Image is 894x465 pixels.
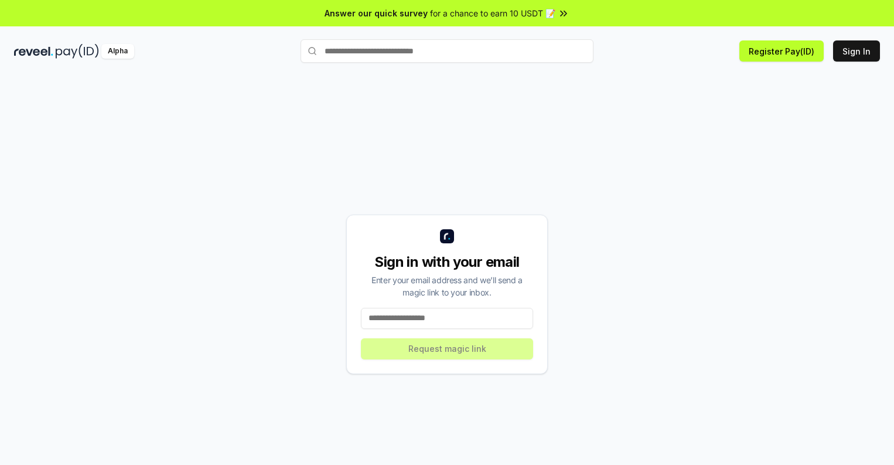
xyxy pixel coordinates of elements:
button: Register Pay(ID) [739,40,824,62]
button: Sign In [833,40,880,62]
div: Enter your email address and we’ll send a magic link to your inbox. [361,274,533,298]
img: pay_id [56,44,99,59]
img: reveel_dark [14,44,53,59]
div: Sign in with your email [361,253,533,271]
img: logo_small [440,229,454,243]
span: Answer our quick survey [325,7,428,19]
span: for a chance to earn 10 USDT 📝 [430,7,555,19]
div: Alpha [101,44,134,59]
